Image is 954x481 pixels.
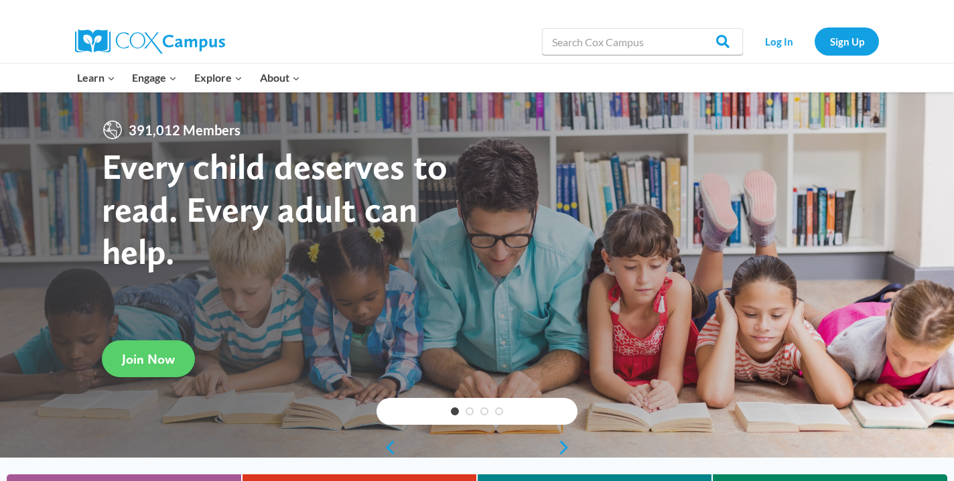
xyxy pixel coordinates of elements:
[542,28,743,55] input: Search Cox Campus
[102,340,195,377] a: Join Now
[750,27,808,55] a: Log In
[750,27,879,55] nav: Secondary Navigation
[466,407,474,415] a: 2
[260,69,300,86] span: About
[495,407,503,415] a: 4
[75,29,225,54] img: Cox Campus
[123,119,246,141] span: 391,012 Members
[68,64,308,92] nav: Primary Navigation
[557,439,577,456] a: next
[480,407,488,415] a: 3
[377,439,397,456] a: previous
[132,69,177,86] span: Engage
[77,69,115,86] span: Learn
[194,69,243,86] span: Explore
[815,27,879,55] a: Sign Up
[122,351,175,367] span: Join Now
[102,145,448,273] strong: Every child deserves to read. Every adult can help.
[377,434,577,461] div: content slider buttons
[451,407,459,415] a: 1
